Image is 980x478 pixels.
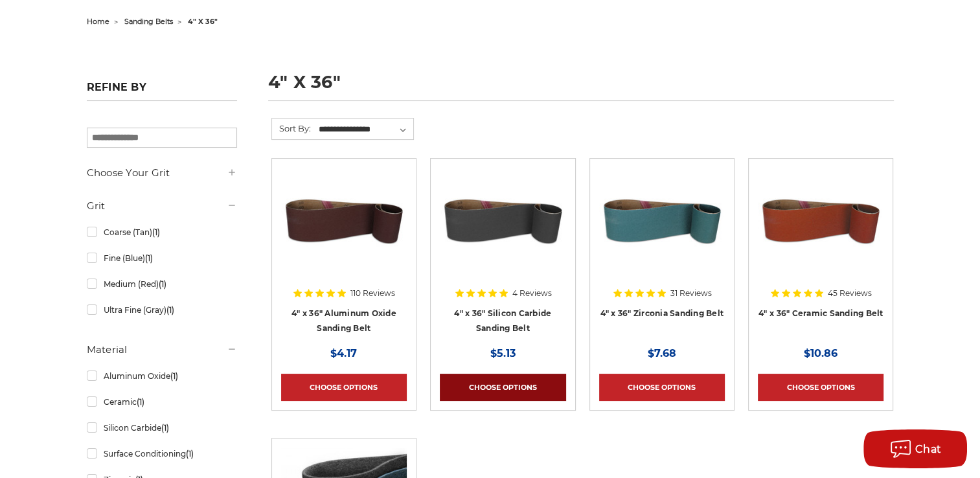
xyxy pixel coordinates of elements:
button: Chat [863,429,967,468]
h5: Refine by [87,81,237,101]
h1: 4" x 36" [268,73,894,101]
select: Sort By: [317,120,413,139]
img: 4" x 36" Silicon Carbide File Belt [440,168,565,271]
img: 4" x 36" Ceramic Sanding Belt [758,168,883,271]
h5: Material [87,342,237,358]
a: Ceramic [87,391,237,413]
a: sanding belts [124,17,173,26]
span: (1) [161,423,168,433]
h5: Choose Your Grit [87,165,237,181]
a: Silicon Carbide [87,416,237,439]
a: Aluminum Oxide [87,365,237,387]
span: (1) [144,253,152,263]
a: Medium (Red) [87,273,237,295]
img: 4" x 36" Zirconia Sanding Belt [599,168,725,271]
a: 4" x 36" Zirconia Sanding Belt [599,168,725,334]
a: 4" x 36" Aluminum Oxide Sanding Belt [281,168,407,334]
a: Ultra Fine (Gray) [87,299,237,321]
a: Choose Options [599,374,725,401]
a: 4" x 36" Silicon Carbide File Belt [440,168,565,334]
span: Chat [915,443,942,455]
label: Sort By: [272,119,311,138]
a: Choose Options [758,374,883,401]
span: (1) [185,449,193,459]
a: Fine (Blue) [87,247,237,269]
span: $10.86 [804,347,838,359]
span: (1) [166,305,174,315]
h5: Grit [87,198,237,214]
span: $4.17 [330,347,357,359]
a: 4" x 36" Ceramic Sanding Belt [758,168,883,334]
a: Choose Options [281,374,407,401]
a: home [87,17,109,26]
a: Surface Conditioning [87,442,237,465]
span: (1) [136,397,144,407]
a: Choose Options [440,374,565,401]
img: 4" x 36" Aluminum Oxide Sanding Belt [281,168,407,271]
span: (1) [158,279,166,289]
span: 4" x 36" [188,17,218,26]
span: $5.13 [490,347,516,359]
span: (1) [152,227,159,237]
span: (1) [170,371,177,381]
a: Coarse (Tan) [87,221,237,244]
span: $7.68 [648,347,676,359]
